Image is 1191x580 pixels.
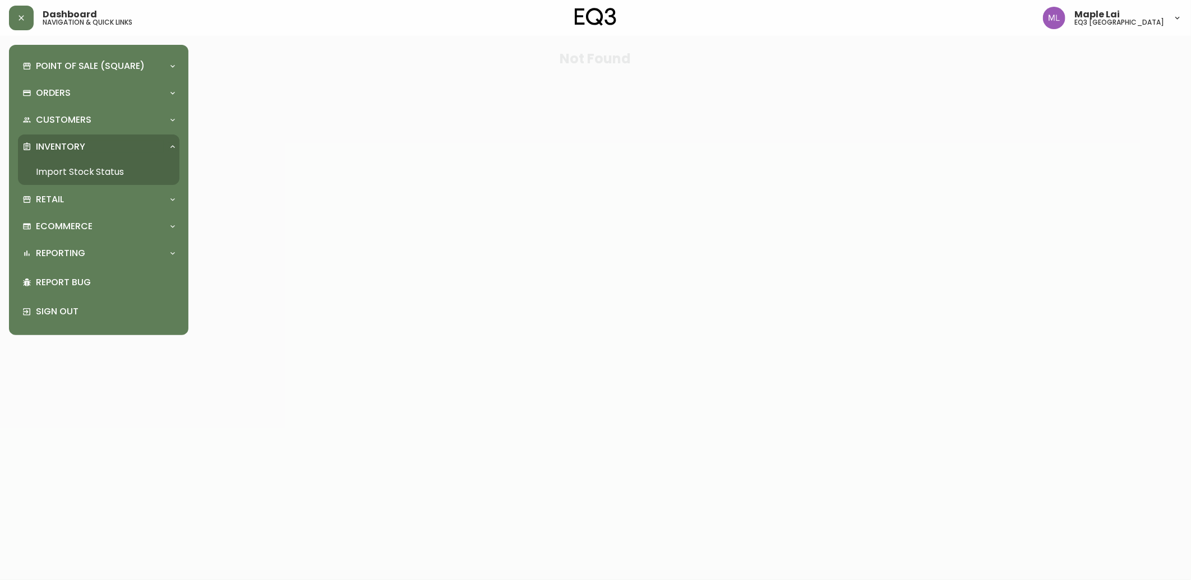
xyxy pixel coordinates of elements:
span: Dashboard [43,10,97,19]
p: Ecommerce [36,220,93,233]
p: Orders [36,87,71,99]
div: Orders [18,81,179,105]
div: Report Bug [18,268,179,297]
div: Sign Out [18,297,179,326]
div: Customers [18,108,179,132]
p: Retail [36,193,64,206]
p: Customers [36,114,91,126]
a: Import Stock Status [18,159,179,185]
div: Retail [18,187,179,212]
h5: eq3 [GEOGRAPHIC_DATA] [1074,19,1164,26]
p: Report Bug [36,276,175,289]
div: Inventory [18,134,179,159]
div: Ecommerce [18,214,179,239]
p: Point of Sale (Square) [36,60,145,72]
p: Inventory [36,141,85,153]
img: logo [575,8,616,26]
img: 61e28cffcf8cc9f4e300d877dd684943 [1043,7,1065,29]
div: Reporting [18,241,179,266]
div: Point of Sale (Square) [18,54,179,78]
h5: navigation & quick links [43,19,132,26]
p: Reporting [36,247,85,259]
span: Maple Lai [1074,10,1120,19]
p: Sign Out [36,305,175,318]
